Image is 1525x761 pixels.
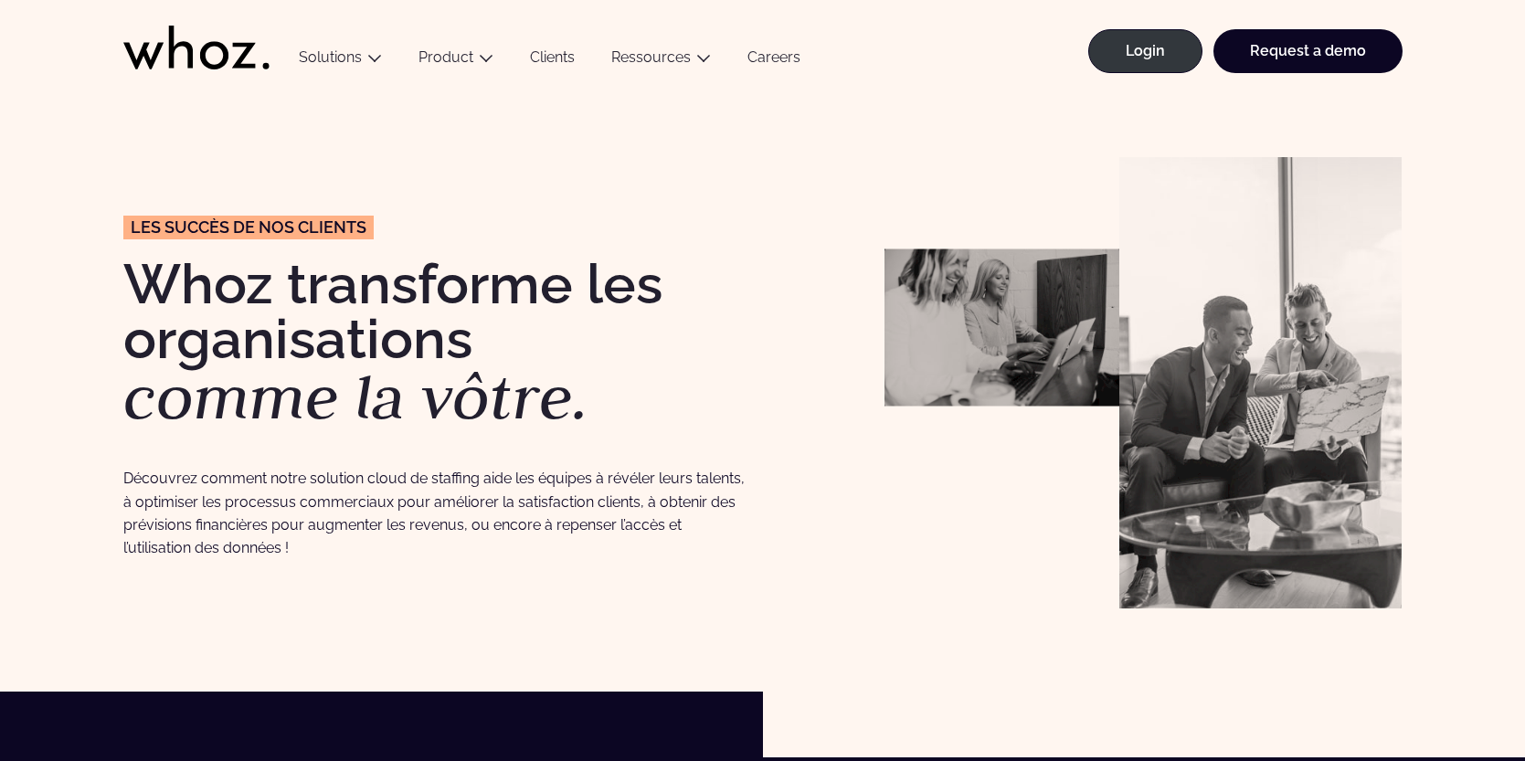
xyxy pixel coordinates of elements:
[131,219,366,236] span: les succès de nos CLIENTS
[1119,157,1403,608] img: Clients Whoz
[418,48,473,66] a: Product
[729,48,819,73] a: Careers
[281,48,400,73] button: Solutions
[1088,29,1202,73] a: Login
[1213,29,1403,73] a: Request a demo
[123,356,588,437] em: comme la vôtre.
[123,467,745,559] p: Découvrez comment notre solution cloud de staffing aide les équipes à révéler leurs talents, à op...
[611,48,691,66] a: Ressources
[400,48,512,73] button: Product
[884,249,1119,406] img: Success Stories Whoz
[512,48,593,73] a: Clients
[123,257,745,428] h1: Whoz transforme les organisations
[593,48,729,73] button: Ressources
